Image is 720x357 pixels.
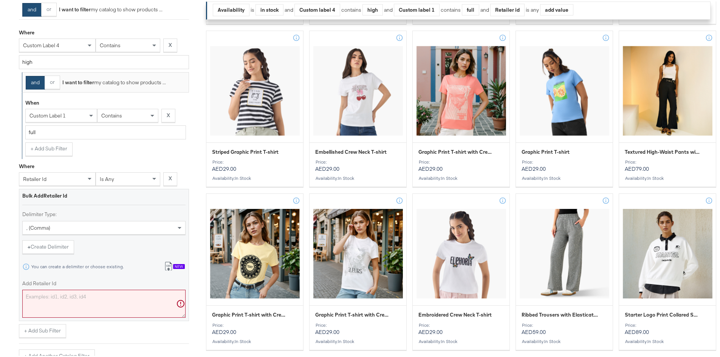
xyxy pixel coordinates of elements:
[315,174,401,179] div: Availability :
[45,74,60,88] button: or
[212,174,297,179] div: Availability :
[19,54,189,68] input: Enter a value for your filter
[212,310,289,317] span: Graphic Print T-shirt with Crew Neck
[491,3,524,14] div: Retailer id
[62,77,94,84] strong: I want to filter
[235,337,251,343] span: in stock
[418,174,504,179] div: Availability :
[315,158,401,171] p: AED29.00
[315,158,401,163] div: Price:
[31,263,124,268] div: You can create a delimiter or choose existing.
[212,158,297,171] p: AED29.00
[60,77,166,85] div: my catalog to show products ...
[363,3,382,14] div: high
[315,337,401,343] div: Availability :
[418,310,492,317] span: Embroidered Crew Neck T-shirt
[28,242,31,249] strong: +
[625,337,710,343] div: Availability :
[169,173,172,181] strong: X
[59,5,91,11] strong: I want to filter
[540,3,573,14] div: add value
[480,2,573,15] div: and
[212,321,297,326] div: Price:
[315,321,401,326] div: Price:
[29,111,66,117] span: custom label 1
[522,174,607,179] div: Availability :
[235,174,251,179] span: in stock
[19,323,66,336] button: + Add Sub Filter
[418,158,504,163] div: Price:
[212,337,297,343] div: Availability :
[57,5,163,12] div: my catalog to show products ...
[418,321,504,326] div: Price:
[249,5,255,12] div: is
[625,310,701,317] span: Starter Logo Print Collared Sweatshirt
[522,337,607,343] div: Availability :
[163,171,177,184] button: X
[169,40,172,47] strong: X
[19,28,34,35] div: Where
[625,158,710,163] div: Price:
[212,147,279,154] span: Striped Graphic Print T-shirt
[522,158,607,171] p: AED29.00
[522,158,607,163] div: Price:
[100,40,121,47] span: contains
[625,147,701,154] span: Textured High-Waist Pants with Metal Detail
[22,278,186,286] label: Add Retailer Id
[625,321,710,326] div: Price:
[100,174,114,181] span: is any
[338,174,354,179] span: in stock
[647,174,664,179] span: in stock
[295,3,340,14] div: Custom label 4
[41,1,57,15] button: or
[522,321,607,326] div: Price:
[647,337,664,343] span: in stock
[544,174,561,179] span: in stock
[159,258,190,272] button: New
[441,337,457,343] span: in stock
[625,174,710,179] div: Availability :
[22,2,42,15] button: and
[418,337,504,343] div: Availability :
[25,141,73,155] button: + Add Sub Filter
[625,158,710,171] p: AED79.00
[625,321,710,334] p: AED89.00
[167,110,170,117] strong: X
[285,2,383,15] div: and
[25,124,186,138] input: Enter a value for your filter
[212,321,297,334] p: AED29.00
[212,158,297,163] div: Price:
[315,310,392,317] span: Graphic Print T-shirt with Crew Neck
[25,98,39,105] div: When
[22,239,74,252] button: +Create Delimiter
[163,37,177,51] button: X
[23,174,46,181] span: retailer id
[315,147,387,154] span: Embellished Crew Neck T-shirt
[338,337,354,343] span: in stock
[544,337,561,343] span: in stock
[23,40,59,47] span: custom label 4
[462,3,479,14] div: full
[441,174,457,179] span: in stock
[161,107,175,121] button: X
[418,147,495,154] span: Graphic Print T-shirt with Crew Neck
[340,5,362,12] div: contains
[418,158,504,171] p: AED29.00
[256,3,283,14] div: in stock
[101,111,122,117] span: contains
[213,3,249,14] div: Availability
[26,74,45,88] button: and
[22,191,186,198] div: Bulk Add Retailer Id
[522,147,570,154] span: Graphic Print T-shirt
[440,5,462,12] div: contains
[525,5,540,12] div: is any
[384,2,479,15] div: and
[418,321,504,334] p: AED29.00
[522,321,607,334] p: AED59.00
[173,263,185,268] div: New
[26,223,50,230] span: , (comma)
[394,3,439,14] div: Custom label 1
[315,321,401,334] p: AED29.00
[522,310,598,317] span: Ribbed Trousers with Elasticated Waist and Pockets
[22,209,186,216] label: Delimiter Type:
